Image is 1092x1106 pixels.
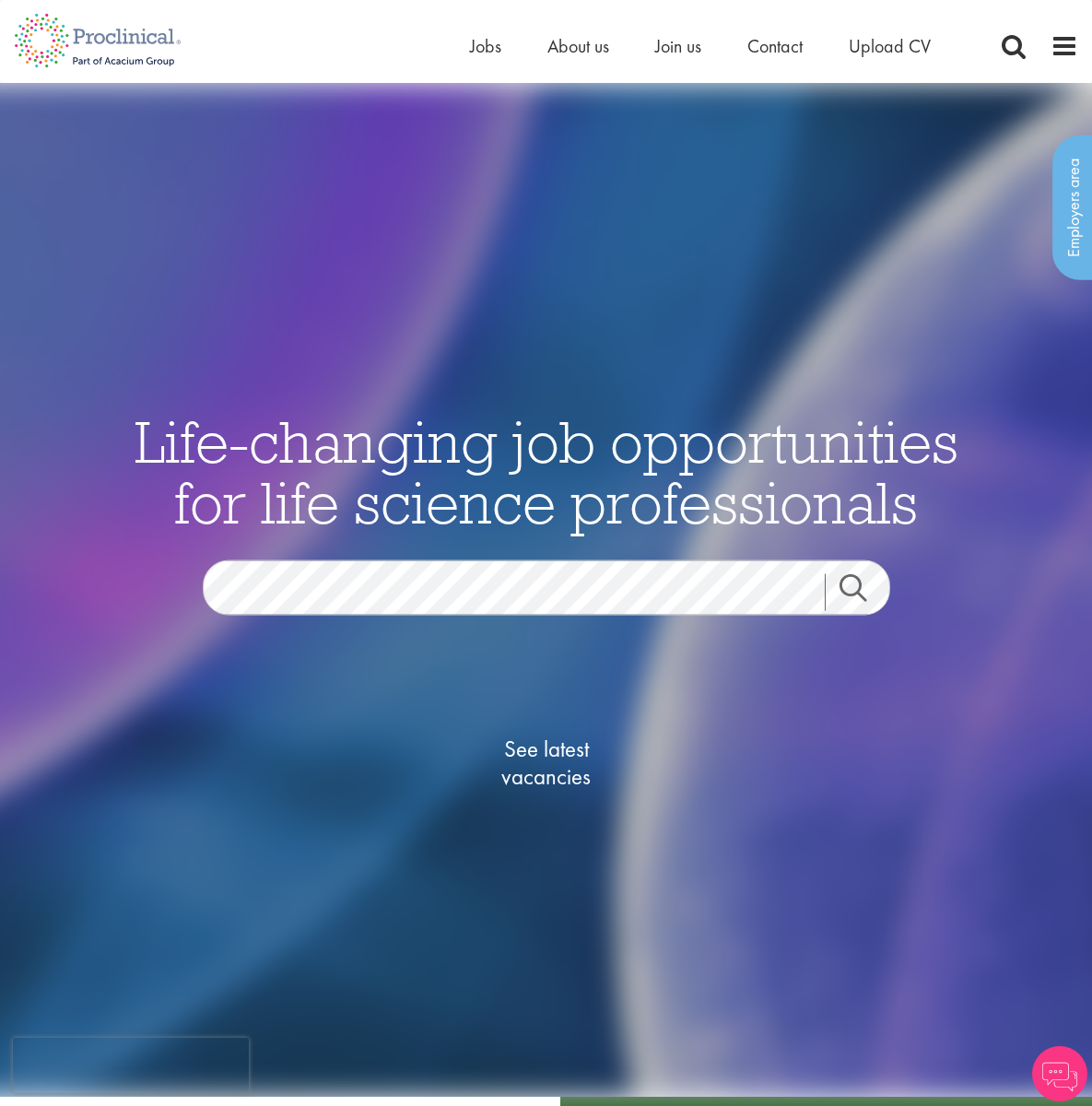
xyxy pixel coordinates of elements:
[454,735,639,791] span: See latest vacancies
[13,1038,249,1093] iframe: reCAPTCHA
[454,662,639,865] a: See latestvacancies
[849,34,931,58] a: Upload CV
[470,34,501,58] a: Jobs
[547,34,609,58] a: About us
[135,405,958,539] span: Life-changing job opportunities for life science professionals
[825,574,904,611] a: Job search submit button
[655,34,701,58] a: Join us
[1032,1046,1087,1101] img: Chatbot
[747,34,803,58] a: Contact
